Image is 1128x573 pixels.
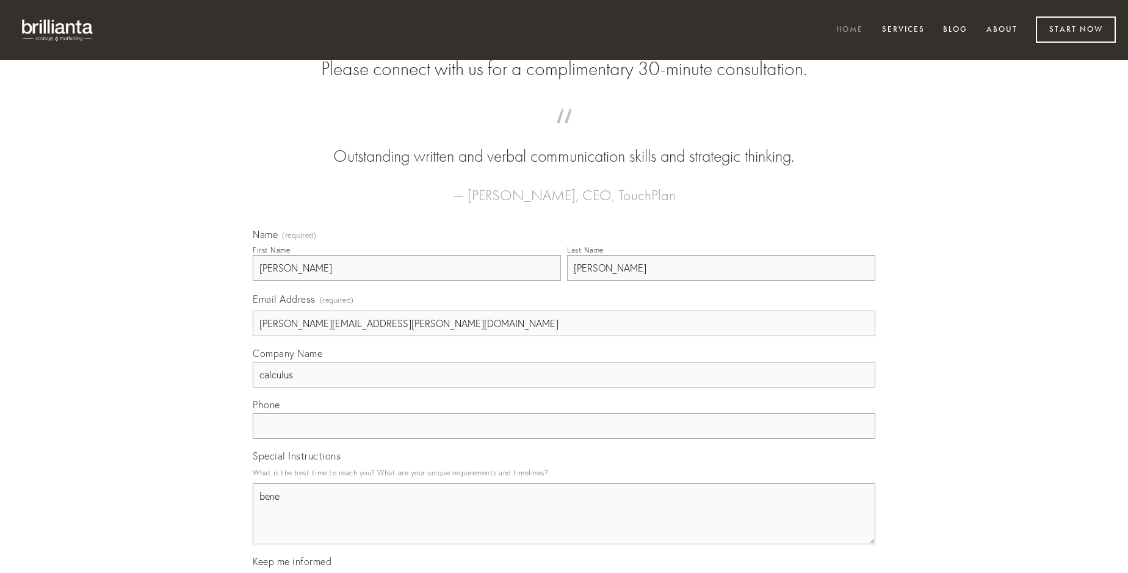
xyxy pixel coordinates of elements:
[1036,16,1116,43] a: Start Now
[272,168,856,207] figcaption: — [PERSON_NAME], CEO, TouchPlan
[253,347,322,359] span: Company Name
[253,450,341,462] span: Special Instructions
[874,20,933,40] a: Services
[253,555,331,568] span: Keep me informed
[272,121,856,168] blockquote: Outstanding written and verbal communication skills and strategic thinking.
[567,245,604,254] div: Last Name
[253,464,875,481] p: What is the best time to reach you? What are your unique requirements and timelines?
[272,121,856,145] span: “
[253,483,875,544] textarea: bene
[12,12,104,48] img: brillianta - research, strategy, marketing
[828,20,871,40] a: Home
[320,292,354,308] span: (required)
[978,20,1025,40] a: About
[253,57,875,81] h2: Please connect with us for a complimentary 30-minute consultation.
[253,398,280,411] span: Phone
[282,232,316,239] span: (required)
[935,20,975,40] a: Blog
[253,228,278,240] span: Name
[253,245,290,254] div: First Name
[253,293,316,305] span: Email Address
